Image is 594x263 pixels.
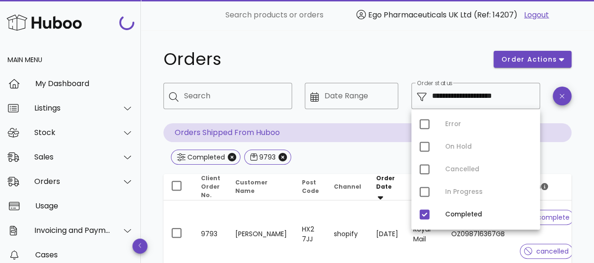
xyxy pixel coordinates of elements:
div: Usage [35,201,133,210]
button: Close [228,153,236,161]
h1: Orders [163,51,482,68]
div: Sales [34,152,111,161]
div: My Dashboard [35,79,133,88]
div: Invoicing and Payments [34,226,111,235]
div: Orders [34,177,111,186]
img: Huboo Logo [7,12,82,32]
th: Post Code [294,174,326,200]
span: (Ref: 14207) [474,9,517,20]
span: Customer Name [235,178,268,195]
div: Stock [34,128,111,137]
span: Client Order No. [201,174,220,199]
p: Orders Shipped From Huboo [163,123,571,142]
div: Completed [185,152,225,162]
div: 9793 [257,152,276,162]
span: Order Date [376,174,395,191]
span: complete [524,214,570,221]
label: Order status [417,80,452,87]
th: Carrier [406,174,444,200]
div: Cases [35,250,133,259]
th: Client Order No. [193,174,228,200]
button: order actions [494,51,571,68]
a: Logout [524,9,549,21]
th: Order Date: Sorted descending. Activate to remove sorting. [369,174,406,200]
span: Post Code [302,178,319,195]
th: Channel [326,174,369,200]
span: cancelled [524,248,569,255]
button: Close [278,153,287,161]
div: Listings [34,104,111,112]
span: order actions [501,55,557,64]
th: Status [512,174,581,200]
span: Channel [334,183,361,191]
span: Ego Pharmaceuticals UK Ltd [368,9,471,20]
div: Completed [445,211,532,218]
th: Customer Name [228,174,294,200]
